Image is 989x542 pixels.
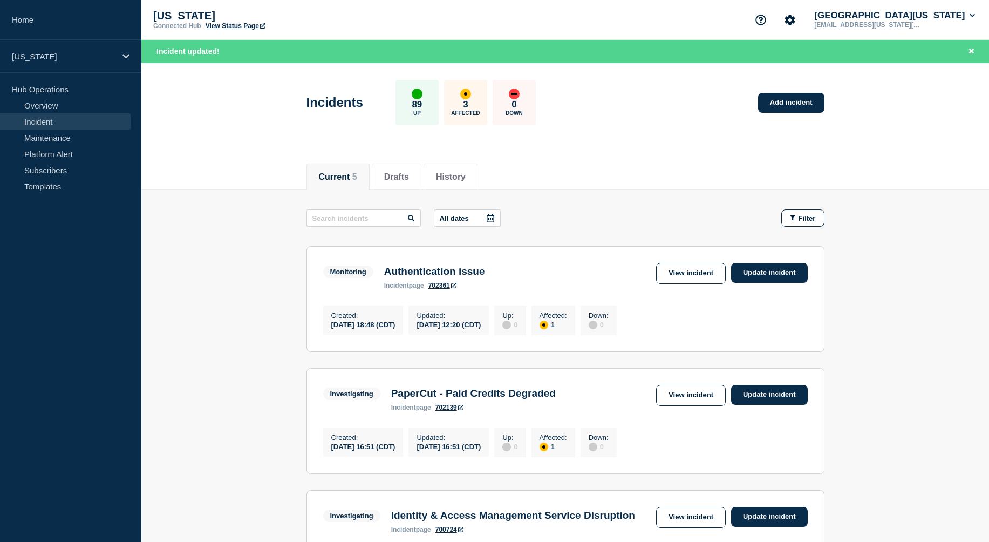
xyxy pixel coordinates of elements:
[391,404,416,411] span: incident
[812,21,924,29] p: [EMAIL_ADDRESS][US_STATE][DOMAIN_NAME]
[656,263,726,284] a: View incident
[331,311,395,320] p: Created :
[509,89,520,99] div: down
[440,214,469,222] p: All dates
[502,320,517,329] div: 0
[428,282,456,289] a: 702361
[460,89,471,99] div: affected
[812,10,977,21] button: [GEOGRAPHIC_DATA][US_STATE]
[502,442,517,451] div: 0
[656,385,726,406] a: View incident
[540,433,567,442] p: Affected :
[412,99,422,110] p: 89
[323,266,373,278] span: Monitoring
[731,385,808,405] a: Update incident
[391,526,416,533] span: incident
[511,99,516,110] p: 0
[413,110,421,116] p: Up
[540,321,548,329] div: affected
[331,320,395,329] div: [DATE] 18:48 (CDT)
[435,404,463,411] a: 702139
[502,433,517,442] p: Up :
[331,442,395,451] div: [DATE] 16:51 (CDT)
[463,99,468,110] p: 3
[589,321,597,329] div: disabled
[384,266,485,277] h3: Authentication issue
[391,388,556,399] h3: PaperCut - Paid Credits Degraded
[391,510,635,521] h3: Identity & Access Management Service Disruption
[540,443,548,451] div: affected
[323,510,380,522] span: Investigating
[749,9,772,31] button: Support
[331,433,395,442] p: Created :
[306,209,421,227] input: Search incidents
[319,172,357,182] button: Current 5
[731,507,808,527] a: Update incident
[352,172,357,181] span: 5
[758,93,824,113] a: Add incident
[391,526,431,533] p: page
[323,388,380,400] span: Investigating
[153,10,369,22] p: [US_STATE]
[502,443,511,451] div: disabled
[502,311,517,320] p: Up :
[384,282,424,289] p: page
[589,311,609,320] p: Down :
[965,45,978,58] button: Close banner
[12,52,115,61] p: [US_STATE]
[417,442,481,451] div: [DATE] 16:51 (CDT)
[434,209,501,227] button: All dates
[540,311,567,320] p: Affected :
[656,507,726,528] a: View incident
[589,320,609,329] div: 0
[540,320,567,329] div: 1
[391,404,431,411] p: page
[435,526,463,533] a: 700724
[781,209,824,227] button: Filter
[451,110,480,116] p: Affected
[799,214,816,222] span: Filter
[417,311,481,320] p: Updated :
[153,22,201,30] p: Connected Hub
[506,110,523,116] p: Down
[412,89,422,99] div: up
[417,433,481,442] p: Updated :
[156,47,220,56] span: Incident updated!
[779,9,801,31] button: Account settings
[589,442,609,451] div: 0
[589,443,597,451] div: disabled
[384,172,409,182] button: Drafts
[384,282,409,289] span: incident
[206,22,265,30] a: View Status Page
[589,433,609,442] p: Down :
[540,442,567,451] div: 1
[417,320,481,329] div: [DATE] 12:20 (CDT)
[436,172,466,182] button: History
[731,263,808,283] a: Update incident
[502,321,511,329] div: disabled
[306,95,363,110] h1: Incidents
